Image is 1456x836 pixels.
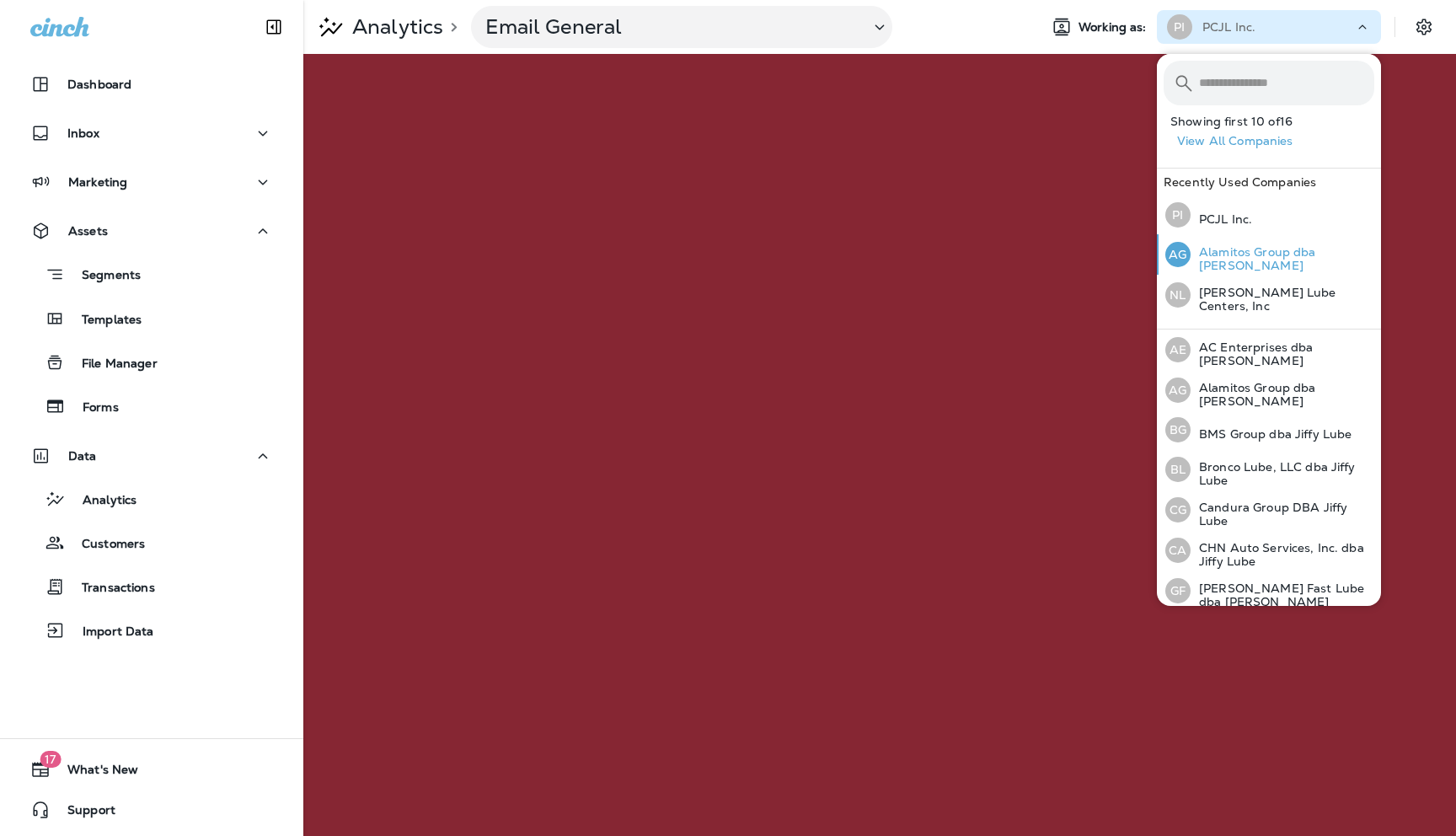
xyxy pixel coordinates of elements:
button: View All Companies [1170,128,1381,154]
p: File Manager [65,356,158,372]
button: BGBMS Group dba Jiffy Lube [1157,410,1381,449]
p: Assets [68,224,108,238]
p: BMS Group dba Jiffy Lube [1191,427,1352,441]
p: Email General [485,14,856,40]
span: 17 [40,751,61,768]
p: Transactions [65,581,155,597]
button: File Manager [17,345,286,380]
button: Support [17,793,286,827]
div: CG [1165,497,1191,522]
div: AE [1165,337,1191,362]
button: Transactions [17,569,286,604]
p: CHN Auto Services, Inc. dba Jiffy Lube [1191,541,1374,568]
button: Data [17,439,286,473]
p: Dashboard [67,78,131,91]
p: AC Enterprises dba [PERSON_NAME] [1191,340,1374,367]
button: Inbox [17,116,286,150]
p: Analytics [66,493,136,509]
button: Segments [17,256,286,292]
span: Support [51,803,115,823]
p: Alamitos Group dba [PERSON_NAME] [1191,381,1374,408]
button: Customers [17,525,286,560]
button: Forms [17,389,286,424]
div: AG [1165,242,1191,267]
p: Inbox [67,126,99,140]
p: Analytics [345,14,443,40]
div: CA [1165,538,1191,563]
p: Bronco Lube, LLC dba Jiffy Lube [1191,460,1374,487]
button: Dashboard [17,67,286,101]
div: NL [1165,282,1191,308]
div: AG [1165,378,1191,403]
div: GF [1165,578,1191,603]
p: Alamitos Group dba [PERSON_NAME] [1191,245,1374,272]
button: GF[PERSON_NAME] Fast Lube dba [PERSON_NAME] [1157,571,1381,611]
p: Showing first 10 of 16 [1170,115,1381,128]
button: BLBronco Lube, LLC dba Jiffy Lube [1157,449,1381,490]
button: Settings [1409,12,1439,42]
button: AEAC Enterprises dba [PERSON_NAME] [1157,330,1381,370]
p: PCJL Inc. [1191,212,1252,226]
button: Assets [17,214,286,248]
div: BG [1165,417,1191,442]
p: > [443,20,458,34]
div: Recently Used Companies [1157,169,1381,196]
div: PI [1167,14,1192,40]
p: Marketing [68,175,127,189]
p: Customers [65,537,145,553]
button: Analytics [17,481,286,517]
div: PI [1165,202,1191,228]
button: CGCandura Group DBA Jiffy Lube [1157,490,1381,530]
p: [PERSON_NAME] Fast Lube dba [PERSON_NAME] [1191,581,1374,608]
button: PIPCJL Inc. [1157,196,1381,234]
p: [PERSON_NAME] Lube Centers, Inc [1191,286,1374,313]
button: CACHN Auto Services, Inc. dba Jiffy Lube [1157,530,1381,571]
button: AGAlamitos Group dba [PERSON_NAME] [1157,234,1381,275]
button: 17What's New [17,753,286,786]
p: Forms [66,400,119,416]
p: Data [68,449,97,463]
span: What's New [51,763,138,783]
button: Templates [17,301,286,336]
p: Templates [65,313,142,329]
p: Segments [65,268,141,285]
button: Collapse Sidebar [250,10,297,44]
p: Candura Group DBA Jiffy Lube [1191,501,1374,528]
span: Working as: [1079,20,1150,35]
button: NL[PERSON_NAME] Lube Centers, Inc [1157,275,1381,315]
p: PCJL Inc. [1202,20,1255,34]
button: Marketing [17,165,286,199]
p: Import Data [66,624,154,640]
div: BL [1165,457,1191,482]
button: AGAlamitos Group dba [PERSON_NAME] [1157,370,1381,410]
button: Import Data [17,613,286,648]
